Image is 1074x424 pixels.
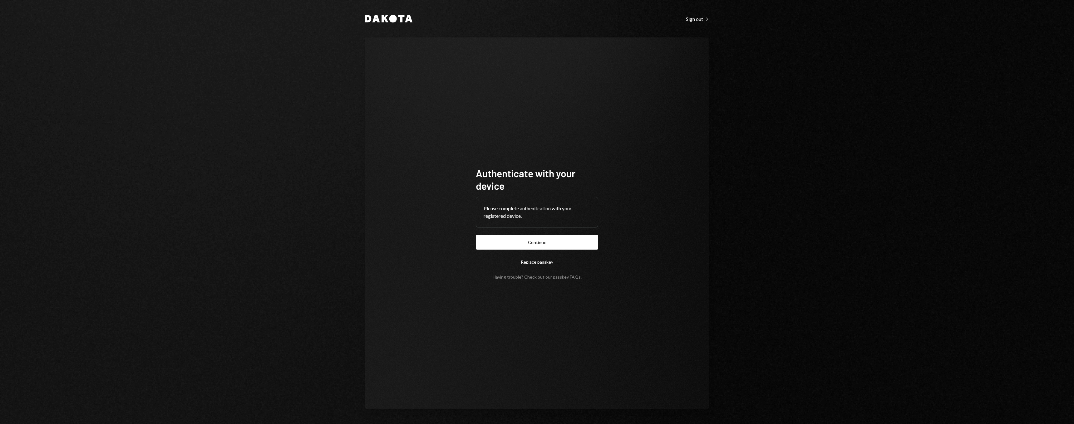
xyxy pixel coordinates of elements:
a: Sign out [686,15,709,22]
div: Sign out [686,16,709,22]
div: Having trouble? Check out our . [493,274,582,280]
h1: Authenticate with your device [476,167,598,192]
div: Please complete authentication with your registered device. [484,205,590,220]
button: Continue [476,235,598,250]
a: passkey FAQs [553,274,581,280]
button: Replace passkey [476,255,598,269]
